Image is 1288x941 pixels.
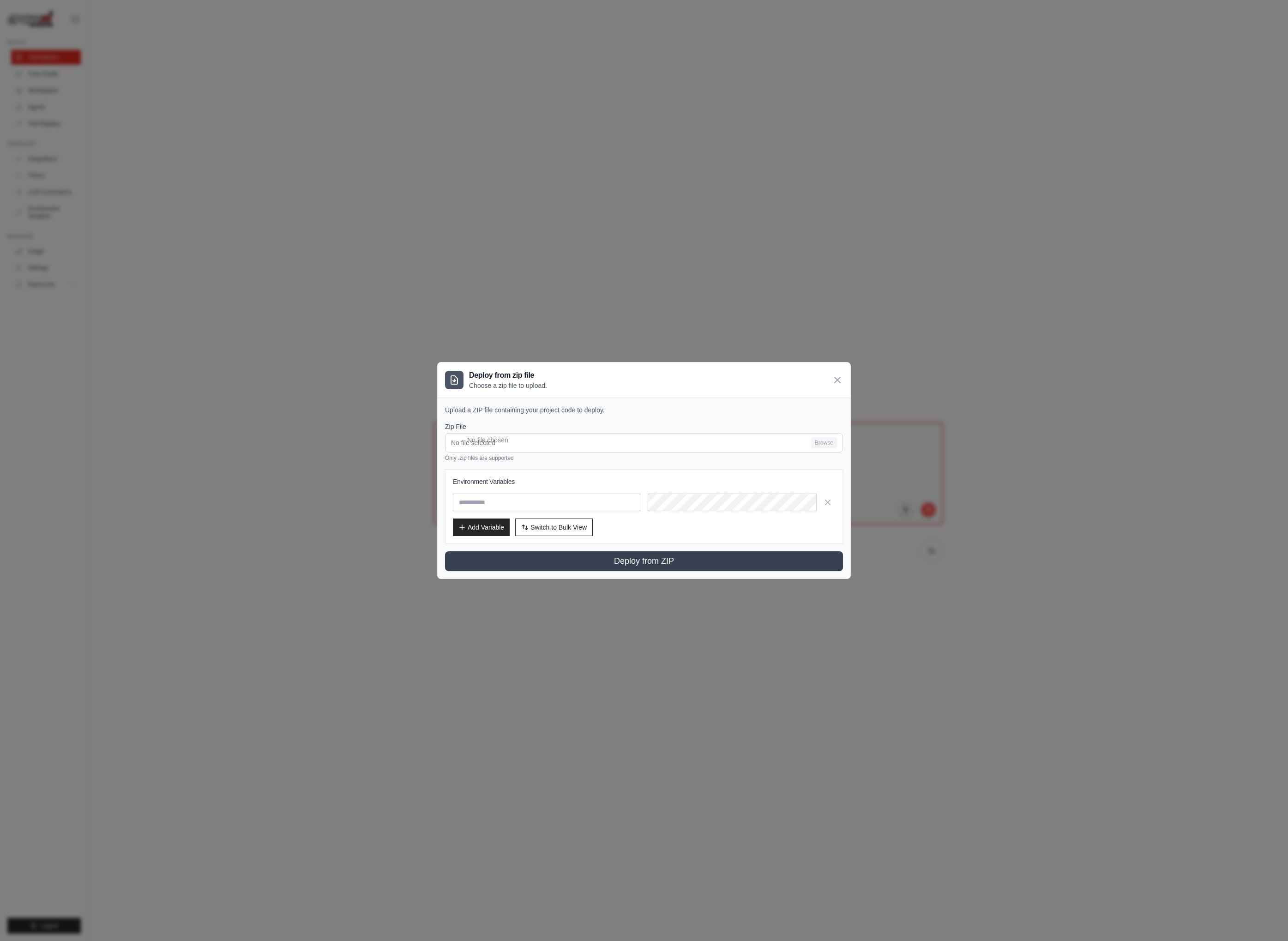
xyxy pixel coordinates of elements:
[445,422,843,431] label: Zip File
[445,405,843,415] p: Upload a ZIP file containing your project code to deploy.
[469,381,547,390] p: Choose a zip file to upload.
[530,523,587,532] span: Switch to Bulk View
[445,454,843,462] p: Only .zip files are supported
[445,433,843,452] input: No file selected Browse
[469,370,547,381] h3: Deploy from zip file
[515,519,593,536] button: Switch to Bulk View
[453,477,835,486] h3: Environment Variables
[445,551,843,571] button: Deploy from ZIP
[453,519,510,536] button: Add Variable
[1242,897,1288,941] iframe: Chat Widget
